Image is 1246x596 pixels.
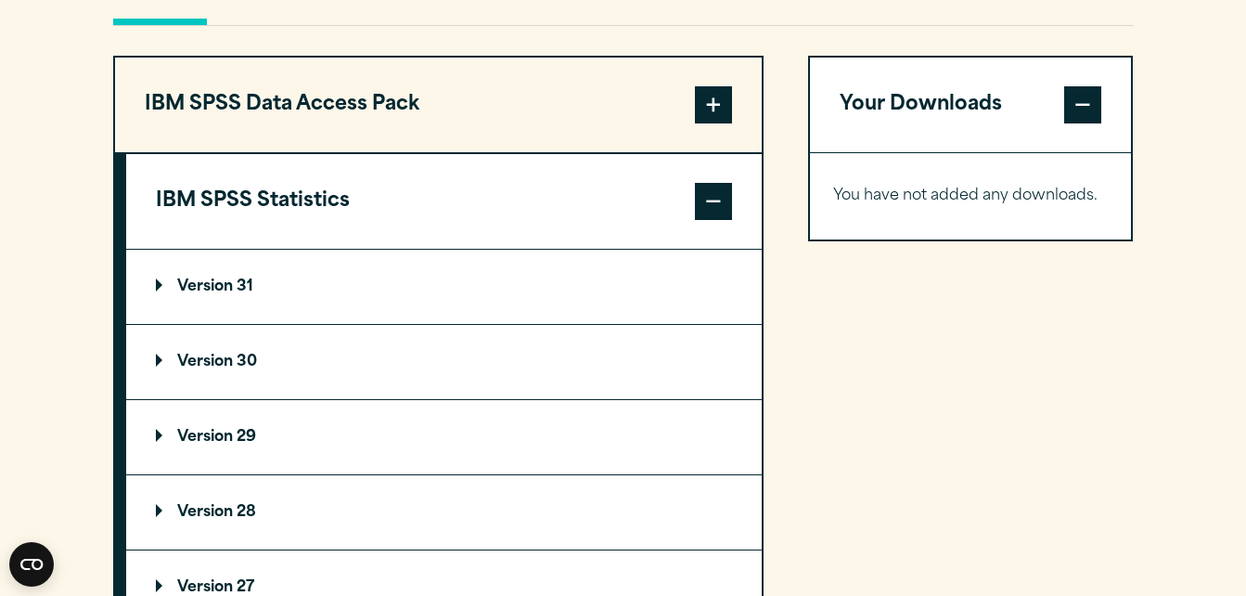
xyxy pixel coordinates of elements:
[156,355,257,369] p: Version 30
[126,475,762,550] summary: Version 28
[126,250,762,324] summary: Version 31
[9,542,54,587] button: Open CMP widget
[156,505,256,520] p: Version 28
[156,430,256,445] p: Version 29
[156,580,254,595] p: Version 27
[126,400,762,474] summary: Version 29
[126,325,762,399] summary: Version 30
[810,152,1132,240] div: Your Downloads
[126,154,762,249] button: IBM SPSS Statistics
[810,58,1132,152] button: Your Downloads
[156,279,253,294] p: Version 31
[833,183,1109,210] p: You have not added any downloads.
[115,58,762,152] button: IBM SPSS Data Access Pack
